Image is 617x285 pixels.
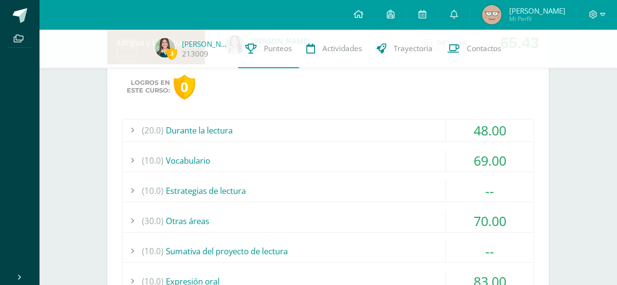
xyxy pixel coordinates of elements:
[142,240,163,262] span: (10.0)
[369,29,440,68] a: Trayectoria
[182,39,231,49] a: [PERSON_NAME] de
[322,43,362,54] span: Actividades
[166,47,177,59] span: 3
[142,150,163,171] span: (10.0)
[446,180,534,202] div: --
[446,150,534,171] div: 69.00
[122,240,534,262] div: Sumativa del proyecto de lectura
[509,15,565,23] span: Mi Perfil
[446,240,534,262] div: --
[127,79,170,95] span: Logros en este curso:
[122,180,534,202] div: Estrategias de lectura
[264,43,292,54] span: Punteos
[122,150,534,171] div: Vocabulario
[238,29,299,68] a: Punteos
[122,119,534,141] div: Durante la lectura
[122,210,534,232] div: Otras áreas
[142,180,163,202] span: (10.0)
[440,29,508,68] a: Contactos
[467,43,501,54] span: Contactos
[509,6,565,16] span: [PERSON_NAME]
[174,75,195,99] div: 0
[299,29,369,68] a: Actividades
[446,119,534,141] div: 48.00
[142,119,163,141] span: (20.0)
[446,210,534,232] div: 70.00
[394,43,433,54] span: Trayectoria
[155,38,175,57] img: fb2f8d492602f7e9b19479acfb25a763.png
[142,210,163,232] span: (30.0)
[482,5,501,24] img: a691934e245c096f0520ca704d26c750.png
[182,49,208,59] a: 213009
